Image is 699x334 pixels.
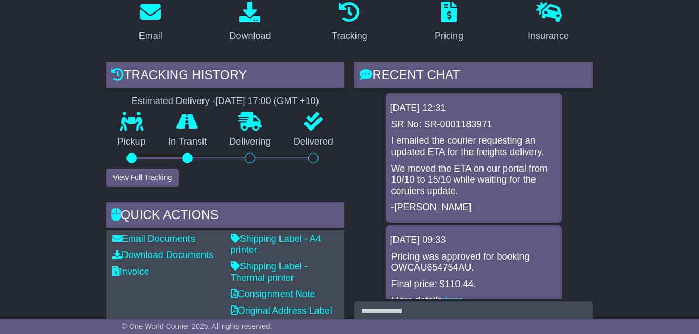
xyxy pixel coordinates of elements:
[231,289,315,299] a: Consignment Note
[528,29,569,43] div: Insurance
[112,234,195,244] a: Email Documents
[229,29,271,43] div: Download
[231,234,321,255] a: Shipping Label - A4 printer
[391,135,556,158] p: I emailed the courier requesting an updated ETA for the freights delivery.
[157,136,218,148] p: In Transit
[391,251,556,274] p: Pricing was approved for booking OWCAU654754AU.
[106,96,345,107] div: Estimated Delivery -
[112,266,149,277] a: Invoice
[391,163,556,197] p: We moved the ETA on our portal from 10/10 to 15/10 while waiting for the coruiers update.
[391,279,556,290] p: Final price: $110.44.
[332,29,367,43] div: Tracking
[391,202,556,213] p: -[PERSON_NAME]
[106,202,345,230] div: Quick Actions
[106,136,157,148] p: Pickup
[122,322,272,330] span: © One World Courier 2025. All rights reserved.
[390,235,557,246] div: [DATE] 09:33
[390,102,557,114] div: [DATE] 12:31
[215,96,319,107] div: [DATE] 17:00 (GMT +10)
[139,29,162,43] div: Email
[435,29,463,43] div: Pricing
[112,250,213,260] a: Download Documents
[391,295,556,306] p: More details: .
[231,305,332,316] a: Original Address Label
[231,261,308,283] a: Shipping Label - Thermal printer
[106,62,345,91] div: Tracking history
[354,62,593,91] div: RECENT CHAT
[282,136,344,148] p: Delivered
[218,136,282,148] p: Delivering
[391,119,556,131] p: SR No: SR-0001183971
[445,295,464,305] a: here
[106,169,179,187] button: View Full Tracking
